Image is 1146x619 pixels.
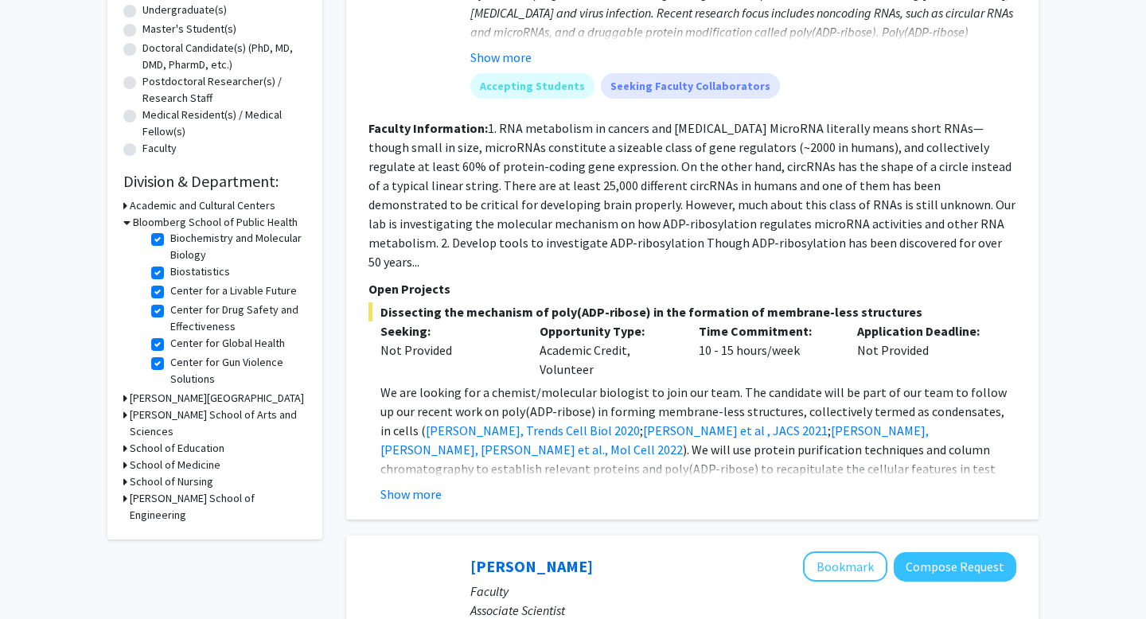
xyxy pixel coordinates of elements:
[142,2,227,18] label: Undergraduate(s)
[130,197,275,214] h3: Academic and Cultural Centers
[170,302,302,335] label: Center for Drug Safety and Effectiveness
[170,335,285,352] label: Center for Global Health
[142,21,236,37] label: Master's Student(s)
[368,120,1015,270] fg-read-more: 1. RNA metabolism in cancers and [MEDICAL_DATA] MicroRNA literally means short RNAs—though small ...
[380,485,442,504] button: Show more
[142,140,177,157] label: Faculty
[687,321,846,379] div: 10 - 15 hours/week
[130,440,224,457] h3: School of Education
[470,582,1016,601] p: Faculty
[130,473,213,490] h3: School of Nursing
[426,422,640,438] a: [PERSON_NAME], Trends Cell Biol 2020
[699,321,834,341] p: Time Commitment:
[130,457,220,473] h3: School of Medicine
[130,390,304,407] h3: [PERSON_NAME][GEOGRAPHIC_DATA]
[12,547,68,607] iframe: Chat
[528,321,687,379] div: Academic Credit, Volunteer
[845,321,1004,379] div: Not Provided
[380,341,516,360] div: Not Provided
[857,321,992,341] p: Application Deadline:
[803,551,887,582] button: Add Elise Pas to Bookmarks
[142,73,306,107] label: Postdoctoral Researcher(s) / Research Staff
[368,279,1016,298] p: Open Projects
[130,407,306,440] h3: [PERSON_NAME] School of Arts and Sciences
[170,387,284,404] label: Center for Health Equity
[470,48,532,67] button: Show more
[368,120,488,136] b: Faculty Information:
[470,556,593,576] a: [PERSON_NAME]
[380,383,1016,516] p: We are looking for a chemist/molecular biologist to join our team. The candidate will be part of ...
[133,214,298,231] h3: Bloomberg School of Public Health
[142,107,306,140] label: Medical Resident(s) / Medical Fellow(s)
[170,263,230,280] label: Biostatistics
[540,321,675,341] p: Opportunity Type:
[894,552,1016,582] button: Compose Request to Elise Pas
[130,490,306,524] h3: [PERSON_NAME] School of Engineering
[170,354,302,387] label: Center for Gun Violence Solutions
[470,73,594,99] mat-chip: Accepting Students
[368,302,1016,321] span: Dissecting the mechanism of poly(ADP-ribose) in the formation of membrane-less structures
[170,230,302,263] label: Biochemistry and Molecular Biology
[643,422,828,438] a: [PERSON_NAME] et al , JACS 2021
[123,172,306,191] h2: Division & Department:
[142,40,306,73] label: Doctoral Candidate(s) (PhD, MD, DMD, PharmD, etc.)
[601,73,780,99] mat-chip: Seeking Faculty Collaborators
[380,321,516,341] p: Seeking:
[170,282,297,299] label: Center for a Livable Future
